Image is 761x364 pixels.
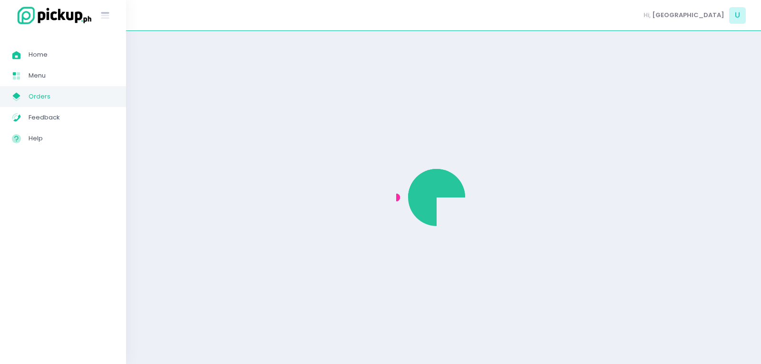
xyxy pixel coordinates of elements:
[12,5,93,26] img: logo
[729,7,746,24] span: U
[29,132,114,145] span: Help
[29,69,114,82] span: Menu
[29,111,114,124] span: Feedback
[644,10,651,20] span: Hi,
[29,90,114,103] span: Orders
[29,49,114,61] span: Home
[652,10,724,20] span: [GEOGRAPHIC_DATA]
